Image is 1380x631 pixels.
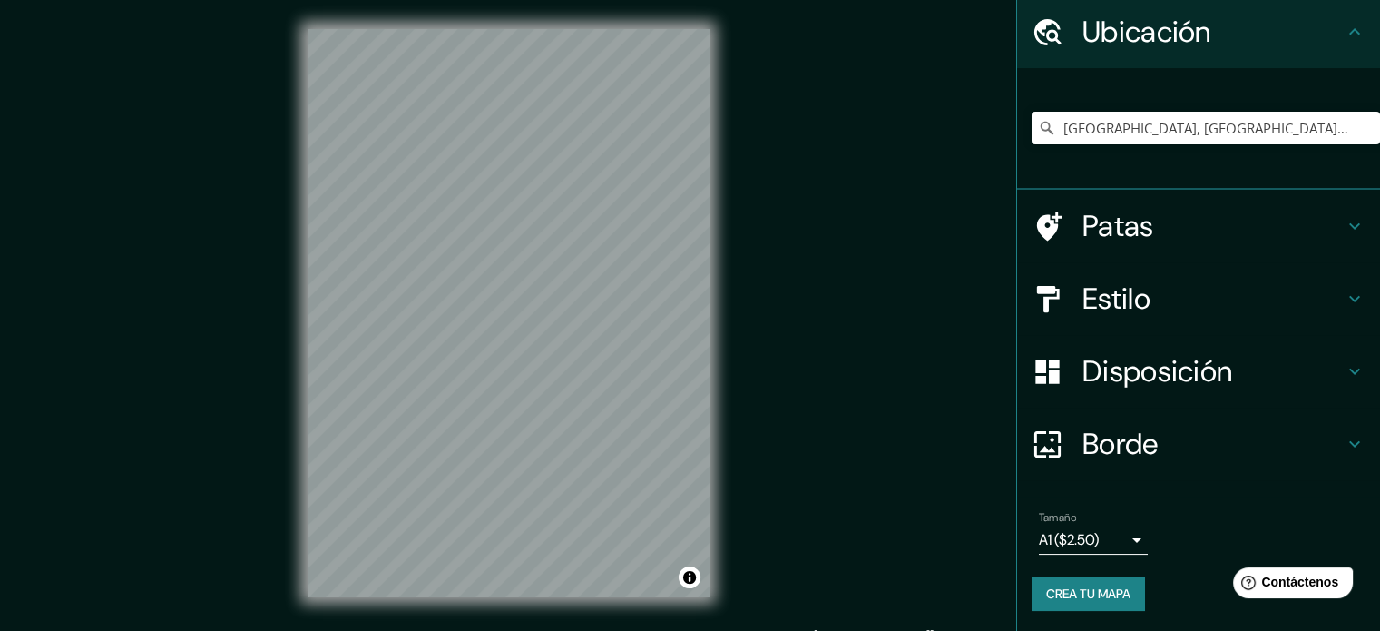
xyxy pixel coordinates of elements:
[1082,352,1232,390] font: Disposición
[1082,207,1154,245] font: Patas
[1017,190,1380,262] div: Patas
[1046,586,1130,602] font: Crea tu mapa
[1039,526,1148,555] div: A1 ($2.50)
[1082,280,1150,318] font: Estilo
[1082,425,1159,463] font: Borde
[1219,560,1360,611] iframe: Lanzador de widgets de ayuda
[679,567,700,588] button: Activar o desactivar atribución
[308,29,710,597] canvas: Mapa
[1017,262,1380,335] div: Estilo
[1039,530,1099,549] font: A1 ($2.50)
[1032,577,1145,611] button: Crea tu mapa
[1082,13,1211,51] font: Ubicación
[1039,510,1076,525] font: Tamaño
[1017,335,1380,408] div: Disposición
[1017,408,1380,480] div: Borde
[1032,112,1380,144] input: Elige tu ciudad o zona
